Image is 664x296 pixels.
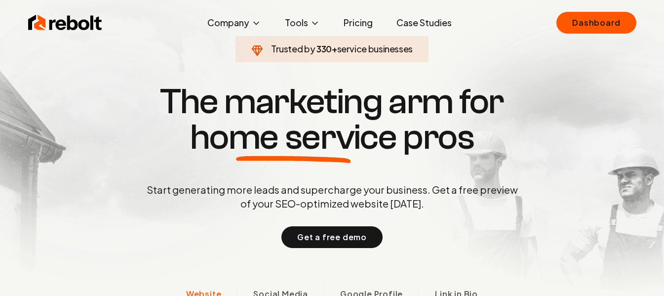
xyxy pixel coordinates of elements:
span: 330 [316,42,332,56]
span: + [332,43,337,54]
img: Rebolt Logo [28,13,102,33]
button: Tools [277,13,328,33]
span: home service [190,120,397,155]
button: Company [199,13,269,33]
h1: The marketing arm for pros [95,84,569,155]
a: Pricing [336,13,381,33]
a: Case Studies [389,13,460,33]
p: Start generating more leads and supercharge your business. Get a free preview of your SEO-optimiz... [145,183,520,211]
a: Dashboard [556,12,636,34]
span: Trusted by [271,43,315,54]
button: Get a free demo [281,226,383,248]
span: service businesses [337,43,413,54]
